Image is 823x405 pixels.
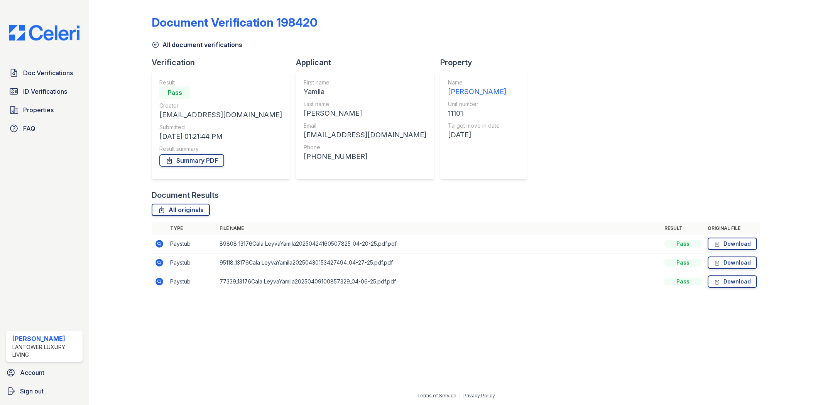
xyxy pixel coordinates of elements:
[664,240,701,248] div: Pass
[167,235,216,253] td: Paystub
[304,151,426,162] div: [PHONE_NUMBER]
[3,383,86,399] a: Sign out
[448,108,506,119] div: 11101
[448,86,506,97] div: [PERSON_NAME]
[459,393,461,398] div: |
[3,365,86,380] a: Account
[417,393,456,398] a: Terms of Service
[440,57,533,68] div: Property
[20,368,44,377] span: Account
[463,393,495,398] a: Privacy Policy
[152,57,296,68] div: Verification
[167,253,216,272] td: Paystub
[23,105,54,115] span: Properties
[152,190,219,201] div: Document Results
[6,84,83,99] a: ID Verifications
[159,79,282,86] div: Result
[159,145,282,153] div: Result summary
[705,222,760,235] th: Original file
[159,86,190,99] div: Pass
[216,253,661,272] td: 95118_13176Cala LeyvaYamila20250430153427494_04-27-25.pdf.pdf
[6,121,83,136] a: FAQ
[167,222,216,235] th: Type
[216,272,661,291] td: 77339_13176Cala LeyvaYamila20250409100857329_04-06-25.pdf.pdf
[664,259,701,267] div: Pass
[448,130,506,140] div: [DATE]
[159,154,224,167] a: Summary PDF
[159,110,282,120] div: [EMAIL_ADDRESS][DOMAIN_NAME]
[708,238,757,250] a: Download
[661,222,705,235] th: Result
[448,122,506,130] div: Target move in date
[23,87,67,96] span: ID Verifications
[23,124,35,133] span: FAQ
[304,86,426,97] div: Yamila
[23,68,73,78] span: Doc Verifications
[3,25,86,40] img: CE_Logo_Blue-a8612792a0a2168367f1c8372b55b34899dd931a85d93a1a3d3e32e68fde9ad4.png
[448,79,506,97] a: Name [PERSON_NAME]
[12,343,79,359] div: Lantower Luxury Living
[448,100,506,108] div: Unit number
[152,15,318,29] div: Document Verification 198420
[304,122,426,130] div: Email
[167,272,216,291] td: Paystub
[304,79,426,86] div: First name
[304,100,426,108] div: Last name
[296,57,440,68] div: Applicant
[152,204,210,216] a: All originals
[20,386,44,396] span: Sign out
[708,275,757,288] a: Download
[12,334,79,343] div: [PERSON_NAME]
[159,131,282,142] div: [DATE] 01:21:44 PM
[6,102,83,118] a: Properties
[448,79,506,86] div: Name
[708,256,757,269] a: Download
[304,108,426,119] div: [PERSON_NAME]
[216,235,661,253] td: 89808_13176Cala LeyvaYamila20250424160507825_04-20-25.pdf.pdf
[152,40,242,49] a: All document verifications
[159,123,282,131] div: Submitted
[304,143,426,151] div: Phone
[159,102,282,110] div: Creator
[664,278,701,285] div: Pass
[6,65,83,81] a: Doc Verifications
[304,130,426,140] div: [EMAIL_ADDRESS][DOMAIN_NAME]
[216,222,661,235] th: File name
